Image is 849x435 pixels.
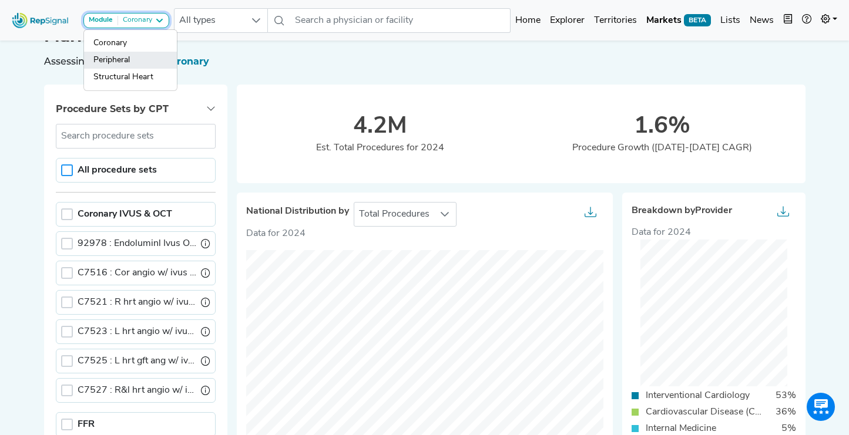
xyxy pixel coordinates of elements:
span: Breakdown by [632,205,732,217]
label: All procedure sets [78,163,157,177]
label: R hrt angio w/ ivus or oct [78,295,196,309]
span: BETA [684,14,711,26]
span: Procedure Growth ([DATE]-[DATE] CAGR) [572,143,752,153]
p: Data for 2024 [246,227,603,241]
div: 36% [769,405,803,419]
label: Coronary IVUS & OCT [78,207,172,221]
div: Coronary [118,16,152,25]
span: Provider [695,206,732,215]
button: Export as... [578,203,603,226]
a: Structural Heart [84,69,177,86]
div: 53% [769,389,803,403]
label: L hrt gft ang w/ ivus or oct [78,354,196,368]
span: All types [175,9,245,32]
a: Coronary [84,35,177,52]
a: Territories [589,9,642,32]
label: L hrt angio w/ ivus or oct [78,325,196,339]
button: ModuleCoronary [83,13,169,28]
span: Procedure Sets by CPT [56,103,169,114]
button: Procedure Sets by CPT [44,94,227,124]
label: Cor angio w/ ivus or oct [78,266,196,280]
div: Cardiovascular Disease (Cardiology) [639,405,769,419]
span: National Distribution by [246,206,349,217]
span: Coronary [164,56,209,67]
span: Est. Total Procedures for 2024 [316,143,444,153]
a: News [745,9,778,32]
h6: Assessing the market for [44,56,806,67]
button: Intel Book [778,9,797,32]
label: R&l hrt angio w/ ivus or oct [78,383,196,397]
a: Lists [716,9,745,32]
strong: Module [89,16,113,23]
span: Total Procedures [354,203,434,226]
a: Home [511,9,545,32]
input: Search a physician or facility [290,8,511,33]
div: Data for 2024 [632,225,796,240]
a: Peripheral [84,52,177,69]
button: Export as... [770,202,796,225]
label: FFR [78,417,95,431]
input: Search procedure sets [56,124,216,149]
label: Endoluminl Ivus Oct C 1St [78,237,196,251]
a: MarketsBETA [642,9,716,32]
a: Explorer [545,9,589,32]
div: 4.2M [239,113,521,141]
div: 1.6% [521,113,803,141]
div: Interventional Cardiology [639,389,757,403]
